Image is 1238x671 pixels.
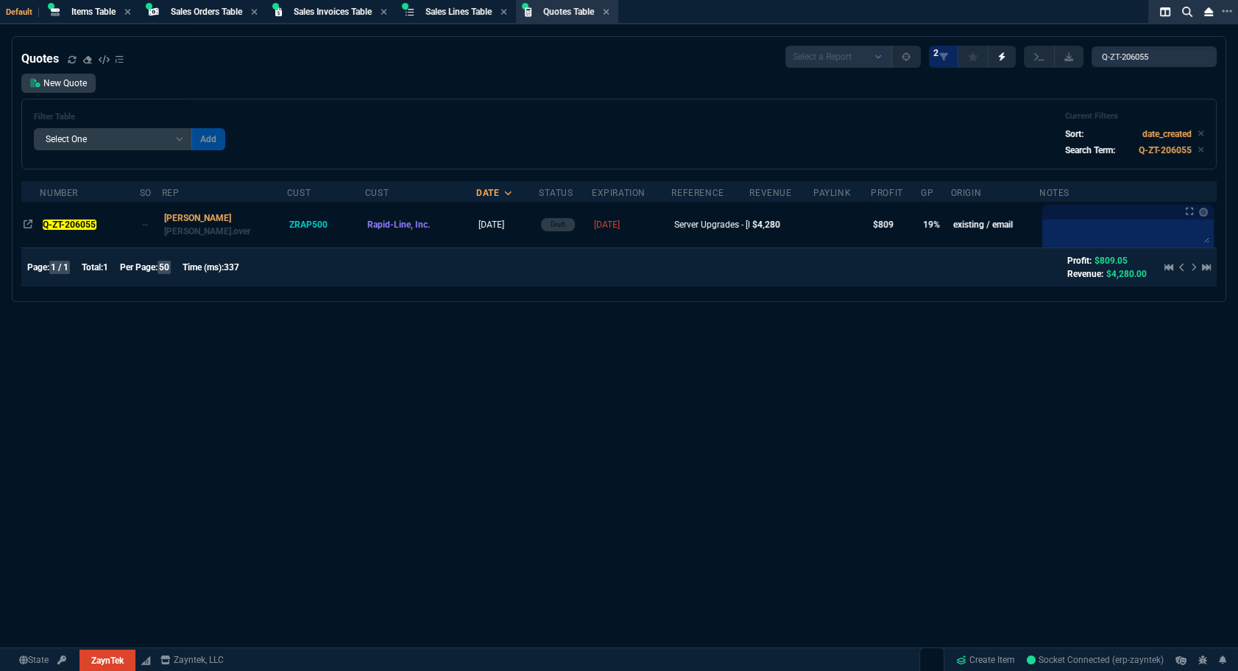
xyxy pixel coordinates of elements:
td: [DATE] [476,202,539,247]
p: Sort: [1065,127,1083,141]
nx-icon: Close Tab [381,7,387,18]
a: msbcCompanyName [156,653,228,667]
a: Create Item [950,649,1021,671]
span: $809 [873,219,894,230]
span: Total: [82,262,103,273]
span: Rapid-Line, Inc. [367,219,430,230]
div: Revenue [749,187,791,199]
span: 1 [103,262,108,273]
div: origin [950,187,981,199]
span: Socket Connected (erp-zayntek) [1027,655,1164,665]
nx-icon: Open In Opposite Panel [24,219,32,230]
td: undefined [671,202,749,247]
span: $4,280 [752,219,780,230]
nx-icon: Close Tab [124,7,131,18]
mark: Q-ZT-206055 [43,219,96,230]
p: existing / email [953,218,1037,231]
span: Profit: [1067,256,1092,266]
div: SO [140,187,152,199]
td: [DATE] [592,202,671,247]
div: Reference [671,187,724,199]
nx-icon: Search [1176,3,1198,21]
span: $809.05 [1094,256,1128,266]
span: Revenue: [1067,269,1103,279]
div: Status [539,187,573,199]
nx-icon: Close Tab [251,7,258,18]
span: ZRAP500 [289,219,328,230]
a: New Quote [21,74,96,93]
span: Page: [27,262,49,273]
span: 19% [923,219,940,230]
span: Sales Lines Table [425,7,492,17]
div: profit [871,187,903,199]
span: 1 / 1 [49,261,70,274]
div: Date [476,187,499,199]
p: [PERSON_NAME] [164,211,285,225]
div: Rep [162,187,180,199]
code: date_created [1142,129,1192,139]
div: -- [142,218,156,231]
div: PayLink [813,187,851,199]
div: Number [40,187,78,199]
span: 50 [158,261,171,274]
span: 337 [224,262,239,273]
span: 2 [933,47,938,59]
span: Per Page: [120,262,158,273]
span: Time (ms): [183,262,224,273]
code: Q-ZT-206055 [1139,145,1192,155]
td: double click to filter by Rep [162,202,287,247]
div: Server Upgrades - [PERSON_NAME] [674,218,746,231]
a: STKuerq6OR1Xj28DAAIT [1027,653,1164,667]
nx-icon: Close Workbench [1198,3,1219,21]
div: GP [921,187,933,199]
span: Items Table [71,7,116,17]
td: Open SO in Expanded View [140,202,162,247]
div: Cust [365,187,389,199]
p: Search Term: [1065,144,1115,157]
span: Quotes Table [543,7,594,17]
a: Global State [15,653,53,667]
span: Sales Invoices Table [294,7,372,17]
span: Sales Orders Table [171,7,242,17]
div: Notes [1039,187,1069,199]
h6: Filter Table [34,112,225,122]
h4: Quotes [21,50,59,68]
nx-icon: Close Tab [500,7,507,18]
p: [PERSON_NAME].over [164,225,285,238]
a: API TOKEN [53,653,71,667]
h6: Current Filters [1065,111,1204,122]
input: Search [1092,46,1217,67]
nx-icon: Split Panels [1154,3,1176,21]
nx-icon: Open New Tab [1222,4,1232,18]
span: Default [6,7,39,17]
div: Expiration [592,187,645,199]
div: Cust [287,187,311,199]
span: $4,280.00 [1106,269,1147,279]
nx-icon: Close Tab [603,7,609,18]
